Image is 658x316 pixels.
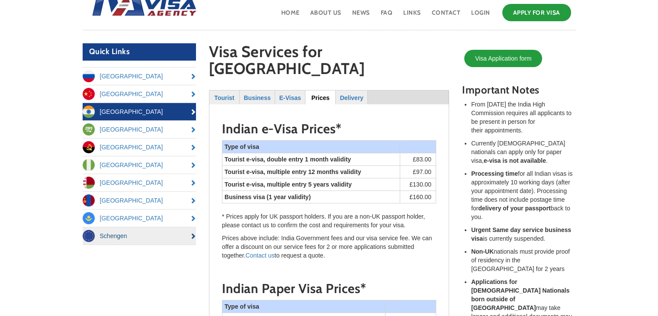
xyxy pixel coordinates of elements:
[400,178,436,191] td: £130.00
[83,103,196,120] a: [GEOGRAPHIC_DATA]
[214,94,234,101] strong: Tourist
[225,193,311,200] strong: Business visa (1 year validity)
[336,90,367,104] a: Delivery
[83,192,196,209] a: [GEOGRAPHIC_DATA]
[502,4,571,21] a: Apply for Visa
[471,226,576,243] li: is currently suspended.
[471,226,571,242] strong: Urgent Same day service business visa
[380,2,394,30] a: FAQ
[240,90,274,104] a: Business
[311,94,330,101] strong: Prices
[470,2,491,30] a: Login
[471,278,569,311] strong: Applications for [DEMOGRAPHIC_DATA] Nationals born outside of [GEOGRAPHIC_DATA]
[431,2,462,30] a: Contact
[478,205,550,212] strong: delivery of your passport
[210,90,239,104] a: Tourist
[305,90,335,104] a: Prices
[471,170,518,177] strong: Processing time
[402,2,422,30] a: Links
[279,94,301,101] strong: E-Visas
[471,139,576,165] li: Currently [DEMOGRAPHIC_DATA] nationals can apply only for paper visa, .
[83,85,196,103] a: [GEOGRAPHIC_DATA]
[83,210,196,227] a: [GEOGRAPHIC_DATA]
[222,281,436,296] h2: Indian Paper Visa Prices*
[462,84,576,96] h3: Important Notes
[246,252,275,259] a: Contact us
[464,50,542,67] a: Visa Application form
[83,156,196,174] a: [GEOGRAPHIC_DATA]
[471,248,494,255] strong: Non-UK
[471,100,576,135] li: From [DATE] the India High Commission requires all applicants to be present in person for their a...
[484,157,546,164] strong: e-visa is not available
[83,68,196,85] a: [GEOGRAPHIC_DATA]
[351,2,371,30] a: News
[309,2,342,30] a: About Us
[222,122,436,136] h2: Indian e-Visa Prices*
[83,121,196,138] a: [GEOGRAPHIC_DATA]
[83,139,196,156] a: [GEOGRAPHIC_DATA]
[400,166,436,178] td: £97.00
[225,168,361,175] strong: Tourist e-visa, multiple entry 12 months validity
[222,141,400,153] th: Type of visa
[222,234,436,260] p: Prices above include: India Government fees and our visa service fee. We can offer a discount on ...
[244,94,270,101] strong: Business
[400,191,436,203] td: £160.00
[209,43,449,81] h1: Visa Services for [GEOGRAPHIC_DATA]
[225,181,352,188] strong: Tourist e-visa, multiple entry 5 years validity
[340,94,363,101] strong: Delivery
[280,2,301,30] a: Home
[225,156,351,163] strong: Tourist e-visa, double entry 1 month validity
[83,174,196,191] a: [GEOGRAPHIC_DATA]
[222,212,436,229] p: * Prices apply for UK passport holders. If you are a non-UK passport holder, please contact us to...
[471,247,576,273] li: nationals must provide proof of residency in the [GEOGRAPHIC_DATA] for 2 years
[83,227,196,245] a: Schengen
[471,169,576,221] li: for all Indian visas is approximately 10 working days (after your appointment date). Processing t...
[276,90,305,104] a: E-Visas
[400,153,436,166] td: £83.00
[222,300,385,313] th: Type of visa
